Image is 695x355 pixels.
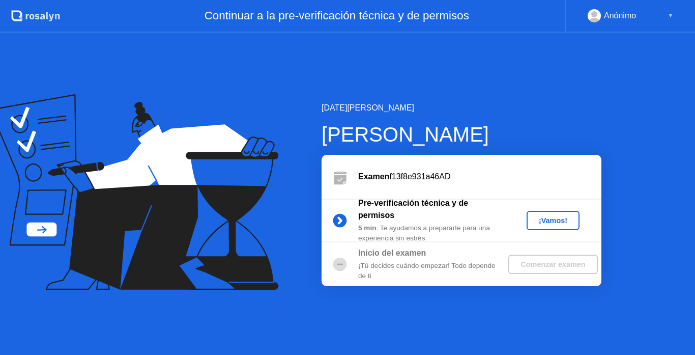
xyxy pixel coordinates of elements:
b: Examen [358,172,389,181]
div: ¡Tú decides cuándo empezar! Todo depende de ti [358,261,505,282]
b: Pre-verificación técnica y de permisos [358,199,468,220]
div: Comenzar examen [512,260,593,268]
div: ¡Vamos! [531,216,575,225]
div: Anónimo [604,9,636,22]
b: Inicio del examen [358,249,426,257]
button: ¡Vamos! [527,211,580,230]
b: 5 min [358,224,377,232]
div: [PERSON_NAME] [322,119,601,150]
div: ▼ [668,9,673,22]
div: [DATE][PERSON_NAME] [322,102,601,114]
button: Comenzar examen [508,255,597,274]
div: f13f8e931a46AD [358,171,601,183]
div: : Te ayudamos a prepararte para una experiencia sin estrés [358,223,505,244]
